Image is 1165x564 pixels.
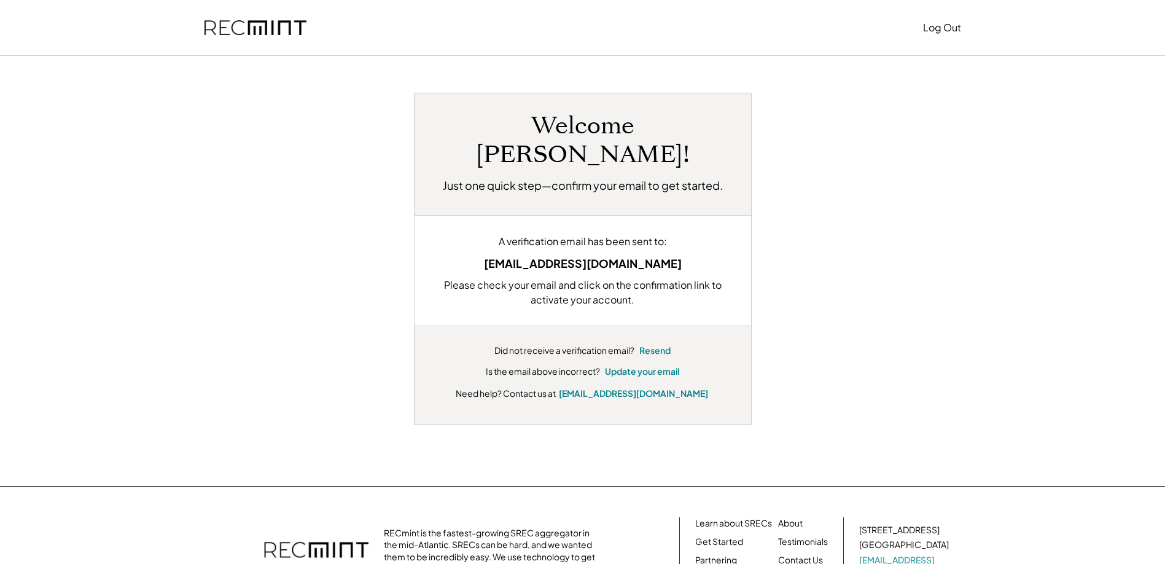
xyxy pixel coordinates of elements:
[494,345,634,357] div: Did not receive a verification email?
[605,366,679,378] button: Update your email
[695,517,772,530] a: Learn about SRECs
[433,255,733,272] div: [EMAIL_ADDRESS][DOMAIN_NAME]
[639,345,671,357] button: Resend
[778,536,828,548] a: Testimonials
[456,387,556,400] div: Need help? Contact us at
[923,15,961,40] button: Log Out
[559,388,708,399] a: [EMAIL_ADDRESS][DOMAIN_NAME]
[695,536,743,548] a: Get Started
[205,20,306,36] img: recmint-logotype%403x.png
[433,112,733,170] h1: Welcome [PERSON_NAME]!
[859,539,949,551] div: [GEOGRAPHIC_DATA]
[433,234,733,249] div: A verification email has been sent to:
[486,366,600,378] div: Is the email above incorrect?
[433,278,733,307] div: Please check your email and click on the confirmation link to activate your account.
[778,517,803,530] a: About
[443,177,723,194] h2: Just one quick step—confirm your email to get started.
[859,524,940,536] div: [STREET_ADDRESS]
